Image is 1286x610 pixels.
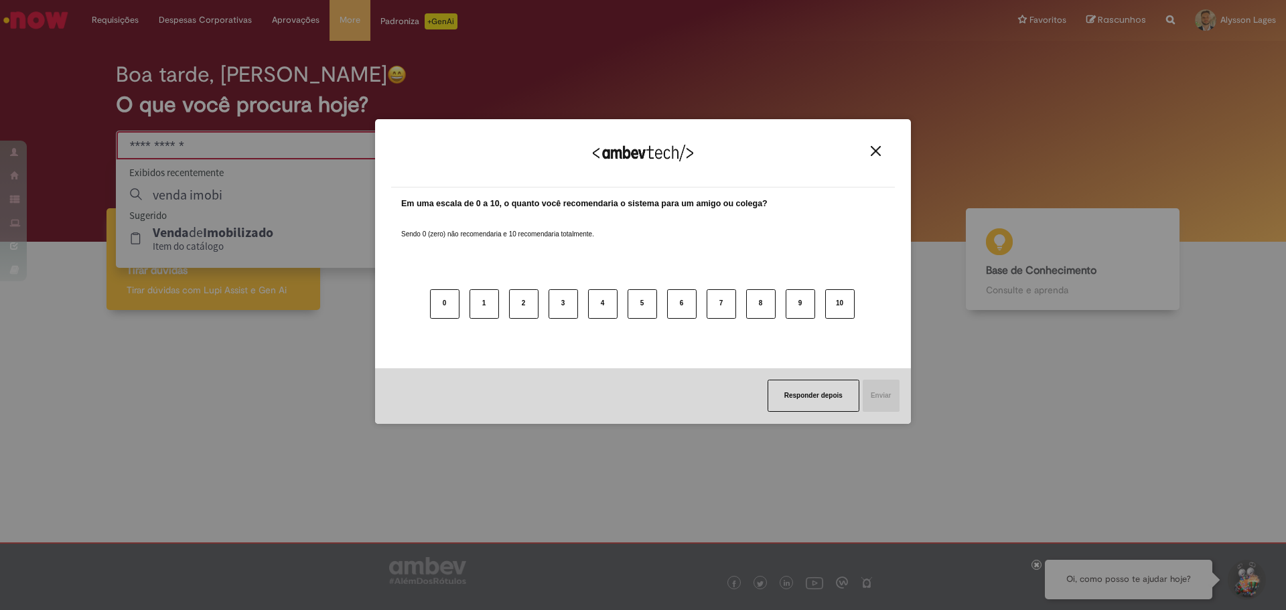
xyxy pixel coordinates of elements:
img: Logo Ambevtech [593,145,693,161]
button: 7 [707,289,736,319]
button: 1 [470,289,499,319]
button: 9 [786,289,815,319]
button: 10 [825,289,855,319]
button: 8 [746,289,776,319]
button: 6 [667,289,697,319]
button: 0 [430,289,459,319]
img: Close [871,146,881,156]
button: 5 [628,289,657,319]
button: Responder depois [768,380,859,412]
button: 2 [509,289,539,319]
button: 4 [588,289,618,319]
button: 3 [549,289,578,319]
label: Sendo 0 (zero) não recomendaria e 10 recomendaria totalmente. [401,214,594,239]
button: Close [867,145,885,157]
label: Em uma escala de 0 a 10, o quanto você recomendaria o sistema para um amigo ou colega? [401,198,768,210]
